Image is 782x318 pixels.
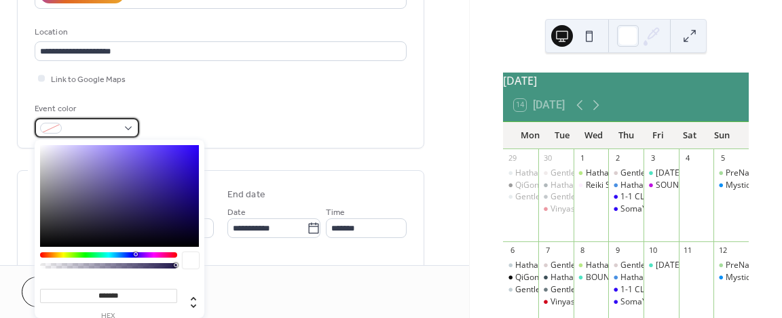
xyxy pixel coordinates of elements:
div: SomaYoga with Kristin [608,296,644,308]
div: Vinyasa with [PERSON_NAME] [551,296,663,308]
div: QiGong with [PERSON_NAME] [515,180,627,191]
div: Hatha Yoga with Pam [574,260,609,271]
div: Reiki Share [586,180,628,191]
div: 12 [718,245,728,256]
div: Hatha Yoga with Melanie [538,180,574,191]
span: Date [227,205,246,220]
div: 29 [507,153,517,163]
div: Sun [706,122,738,149]
div: Mon [514,122,546,149]
div: Hatha Yoga with [PERSON_NAME] [551,180,678,191]
div: Mystic Flow Yoga with Jenny [713,272,749,283]
div: Hatha Yoga with Melanie [503,260,538,271]
div: Mystic Flow Yoga with Jenny [713,180,749,191]
div: 2 [612,153,622,163]
div: Gentle Stretch & De-stress with [PERSON_NAME] [515,284,700,296]
div: Gentle Yoga with [PERSON_NAME] [551,191,680,203]
div: Gentle Yoga & Meditation with Diane [608,167,644,179]
div: 30 [542,153,553,163]
div: Vinyasa with Vanessa [538,203,574,215]
div: BOUNDARIES ARE MY LOVE LANGUAGE with Kimberley [574,272,609,283]
div: Gentle Yoga & Meditation with Diane [608,260,644,271]
div: Gentle Yoga with Maria [538,191,574,203]
div: Hatha Yoga with [PERSON_NAME] [515,260,643,271]
div: 9 [612,245,622,256]
div: Hatha Yoga with [PERSON_NAME] [551,272,678,283]
span: Time [326,205,345,220]
div: PreNatal Yoga (Mama Bear Wellness) [713,167,749,179]
div: Location [35,25,404,39]
div: Tue [546,122,578,149]
div: Reiki Share [574,180,609,191]
div: 1-1 CLINICAL SOMATIC MOVEMENT session [608,191,644,203]
div: Hatha Yoga with Melanie [608,180,644,191]
div: Gentle Yoga & Meditation with [PERSON_NAME] [551,260,731,271]
div: Gentle Yoga & Meditation with Diane [538,260,574,271]
div: QiGong with Cindy [503,272,538,283]
div: Gentle Yoga & Meditation with Diane [538,167,574,179]
div: Friday Vibes Yoga with Kimberley [644,260,679,271]
div: Hatha Yoga with Melanie [503,167,538,179]
div: [DATE] [503,73,749,89]
div: Hatha Yoga with [PERSON_NAME] [515,167,643,179]
div: Wed [578,122,610,149]
div: Thu [610,122,642,149]
div: Hatha Yoga with [PERSON_NAME] [586,260,713,271]
div: Gentle Stretch & De-stress with Melanie [503,191,538,203]
div: Hatha Yoga with [PERSON_NAME] [586,167,713,179]
div: Hatha Yoga with Melanie [608,272,644,283]
div: 7 [542,245,553,256]
div: 8 [578,245,588,256]
div: 11 [683,245,693,256]
div: Sat [674,122,706,149]
div: SOUND BATH with Kasama Wellness [644,180,679,191]
div: Gentle Yoga with [PERSON_NAME] [551,284,680,296]
div: SomaYoga with [PERSON_NAME] [620,203,745,215]
div: Vinyasa with [PERSON_NAME] [551,203,663,215]
div: 1-1 CLINICAL SOMATIC MOVEMENT session [608,284,644,296]
div: Hatha Yoga with [PERSON_NAME] [620,180,748,191]
div: Event color [35,102,136,116]
div: Friday Vibes Yoga with Kimberley [644,167,679,179]
div: Vinyasa with Vanessa [538,296,574,308]
div: SomaYoga with Kristin [608,203,644,215]
div: Hatha Yoga with [PERSON_NAME] [620,272,748,283]
div: QiGong with Cindy [503,180,538,191]
div: Fri [642,122,674,149]
button: Cancel [22,277,105,307]
span: Link to Google Maps [51,73,126,87]
div: 4 [683,153,693,163]
div: SomaYoga with [PERSON_NAME] [620,296,745,308]
div: Gentle Stretch & De-stress with Melanie [503,284,538,296]
div: Gentle Stretch & De-stress with [PERSON_NAME] [515,191,700,203]
div: 10 [648,245,658,256]
div: Hatha Yoga with Pam [574,167,609,179]
div: 6 [507,245,517,256]
div: Gentle Yoga & Meditation with [PERSON_NAME] [551,167,731,179]
div: PreNatal Yoga (Mama Bear Wellness) [713,260,749,271]
div: Hatha Yoga with Melanie [538,272,574,283]
div: End date [227,188,265,202]
div: 5 [718,153,728,163]
div: 3 [648,153,658,163]
div: Gentle Yoga with Maria [538,284,574,296]
div: 1 [578,153,588,163]
div: QiGong with [PERSON_NAME] [515,272,627,283]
